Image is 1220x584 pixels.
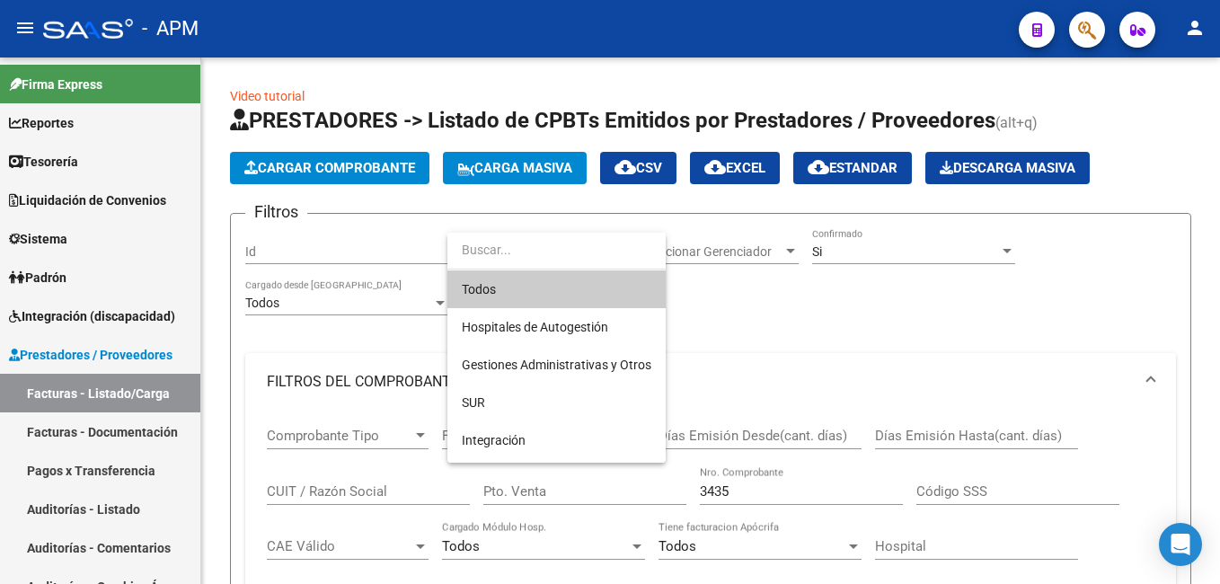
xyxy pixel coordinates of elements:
[462,320,608,334] span: Hospitales de Autogestión
[462,433,526,447] span: Integración
[447,231,666,269] input: dropdown search
[462,358,651,372] span: Gestiones Administrativas y Otros
[462,395,485,410] span: SUR
[1159,523,1202,566] div: Open Intercom Messenger
[462,270,651,308] span: Todos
